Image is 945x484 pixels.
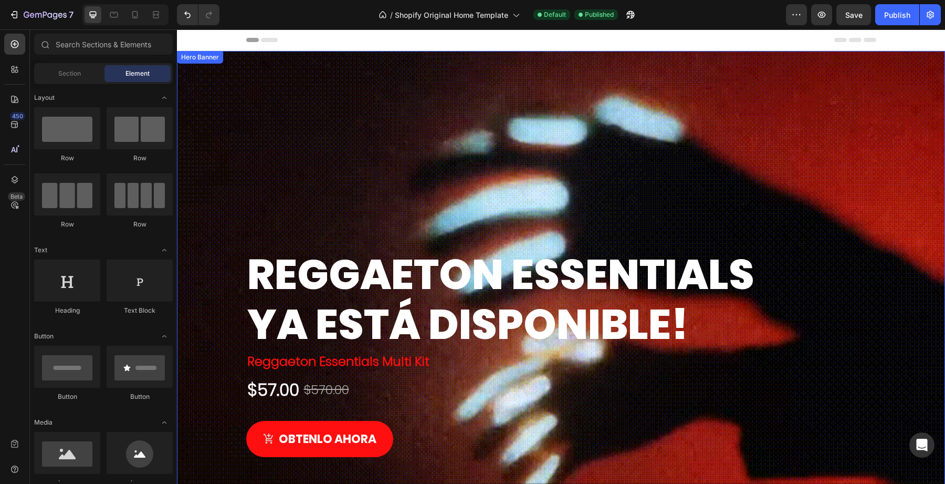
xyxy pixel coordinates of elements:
p: 7 [69,8,73,21]
span: Save [845,11,863,19]
span: Button [34,332,54,341]
div: Row [34,220,100,229]
div: Heading [34,306,100,315]
span: Toggle open [156,414,173,431]
span: Section [58,69,81,78]
span: Text [34,245,47,255]
span: Toggle open [156,89,173,106]
div: Beta [8,192,25,201]
div: Button [34,392,100,401]
span: Toggle open [156,328,173,345]
div: Open Intercom Messenger [909,432,934,458]
div: Undo/Redo [177,4,219,25]
iframe: Design area [177,29,945,484]
button: 7 [4,4,78,25]
span: Media [34,418,52,427]
span: Published [585,10,614,19]
span: Shopify Original Home Template [395,9,508,20]
input: Search Sections & Elements [34,34,173,55]
div: Text Block [107,306,173,315]
div: Row [34,153,100,163]
div: Row [107,220,173,229]
span: Toggle open [156,242,173,259]
span: Default [544,10,566,19]
div: Publish [884,9,910,20]
div: 450 [10,112,25,120]
span: / [390,9,393,20]
div: Button [107,392,173,401]
span: Element [125,69,150,78]
div: Row [107,153,173,163]
button: Publish [875,4,919,25]
button: Save [836,4,871,25]
span: Layout [34,93,55,102]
